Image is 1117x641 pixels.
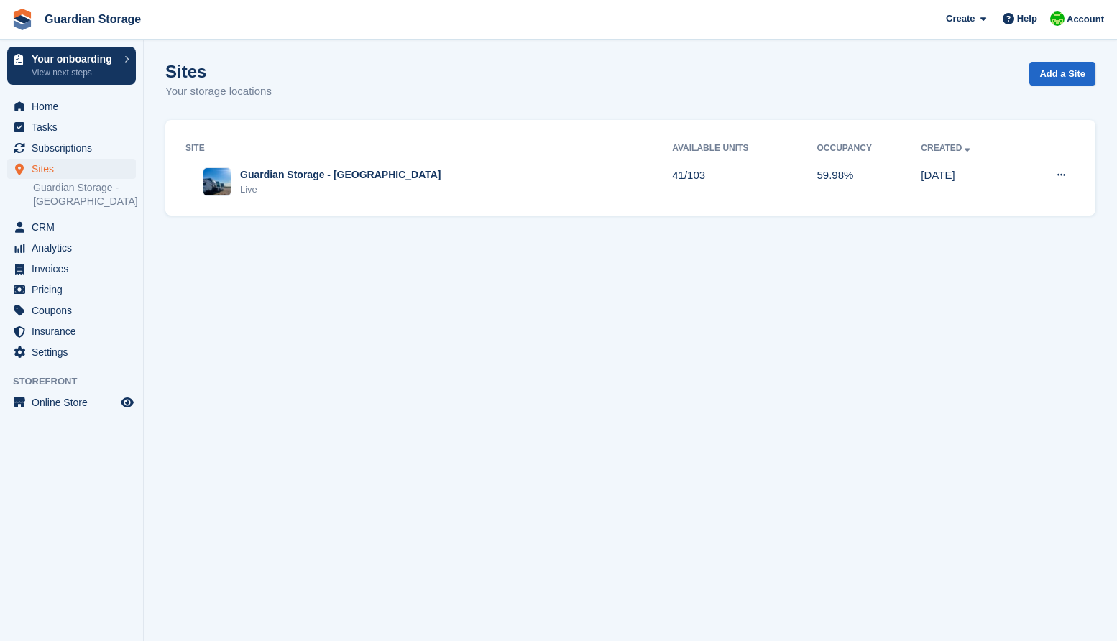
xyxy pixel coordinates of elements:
span: Tasks [32,117,118,137]
a: Your onboarding View next steps [7,47,136,85]
a: menu [7,238,136,258]
span: Create [946,11,975,26]
img: Image of Guardian Storage - Aberdeen site [203,168,231,195]
a: Preview store [119,394,136,411]
span: Invoices [32,259,118,279]
img: Andrew Kinakin [1050,11,1065,26]
td: [DATE] [921,160,1021,204]
span: Subscriptions [32,138,118,158]
p: Your onboarding [32,54,117,64]
a: menu [7,342,136,362]
th: Site [183,137,672,160]
a: menu [7,392,136,412]
td: 59.98% [817,160,921,204]
a: menu [7,96,136,116]
div: Guardian Storage - [GEOGRAPHIC_DATA] [240,167,441,183]
a: menu [7,259,136,279]
span: Help [1017,11,1037,26]
a: menu [7,217,136,237]
a: menu [7,159,136,179]
th: Occupancy [817,137,921,160]
span: Account [1067,12,1104,27]
span: Home [32,96,118,116]
div: Live [240,183,441,197]
span: Sites [32,159,118,179]
h1: Sites [165,62,272,81]
a: menu [7,280,136,300]
span: Storefront [13,374,143,389]
a: menu [7,117,136,137]
th: Available Units [672,137,817,160]
span: CRM [32,217,118,237]
span: Pricing [32,280,118,300]
a: Add a Site [1029,62,1095,86]
td: 41/103 [672,160,817,204]
p: View next steps [32,66,117,79]
a: menu [7,138,136,158]
span: Settings [32,342,118,362]
a: Created [921,143,973,153]
a: Guardian Storage [39,7,147,31]
a: menu [7,321,136,341]
p: Your storage locations [165,83,272,100]
span: Analytics [32,238,118,258]
span: Online Store [32,392,118,412]
span: Insurance [32,321,118,341]
img: stora-icon-8386f47178a22dfd0bd8f6a31ec36ba5ce8667c1dd55bd0f319d3a0aa187defe.svg [12,9,33,30]
a: menu [7,300,136,320]
a: Guardian Storage - [GEOGRAPHIC_DATA] [33,181,136,208]
span: Coupons [32,300,118,320]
